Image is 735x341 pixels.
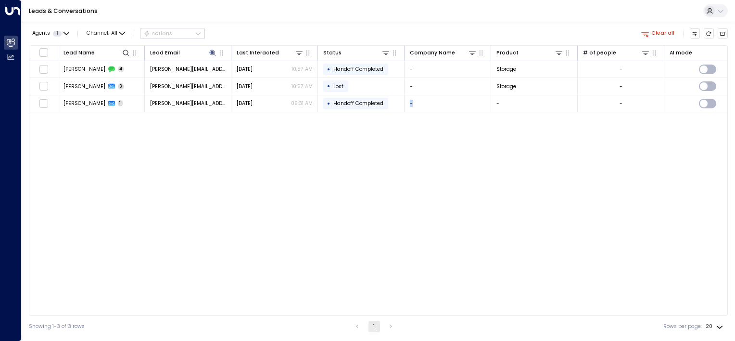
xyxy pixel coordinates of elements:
[237,66,253,73] span: Aug 27, 2025
[327,97,330,110] div: •
[150,83,226,90] span: sara@1stchoiceforproperty.co.uk
[140,28,205,39] button: Actions
[150,100,226,107] span: sara@1stchoiceforproperty.co.uk
[150,66,226,73] span: sara@1stchoiceforproperty.co.uk
[663,323,702,330] label: Rows per page:
[63,49,95,57] div: Lead Name
[39,48,48,57] span: Toggle select all
[323,49,342,57] div: Status
[323,48,391,57] div: Status
[39,82,48,91] span: Toggle select row
[32,31,50,36] span: Agents
[39,99,48,108] span: Toggle select row
[496,49,519,57] div: Product
[690,28,700,39] button: Customize
[620,83,622,90] div: -
[405,78,491,95] td: -
[118,66,125,72] span: 4
[237,83,253,90] span: Aug 27, 2025
[405,95,491,112] td: -
[704,28,714,39] span: Refresh
[410,48,477,57] div: Company Name
[670,49,692,57] div: AI mode
[237,48,304,57] div: Last Interacted
[63,83,105,90] span: Sara Watson
[143,30,173,37] div: Actions
[718,28,728,39] button: Archived Leads
[63,100,105,107] span: Sara Watson
[327,63,330,76] div: •
[410,49,455,57] div: Company Name
[496,83,516,90] span: Storage
[29,28,72,39] button: Agents1
[638,28,678,39] button: Clear all
[111,30,117,36] span: All
[405,61,491,78] td: -
[29,7,98,15] a: Leads & Conversations
[620,100,622,107] div: -
[583,49,616,57] div: # of people
[237,100,253,107] span: Aug 27, 2025
[583,48,650,57] div: # of people
[29,323,85,330] div: Showing 1-3 of 3 rows
[237,49,279,57] div: Last Interacted
[150,48,217,57] div: Lead Email
[496,66,516,73] span: Storage
[63,48,131,57] div: Lead Name
[333,100,383,107] span: Handoff Completed
[620,66,622,73] div: -
[333,83,343,90] span: Lost
[706,321,725,332] div: 20
[333,66,383,73] span: Handoff Completed
[368,321,380,332] button: page 1
[327,80,330,92] div: •
[351,321,397,332] nav: pagination navigation
[291,83,313,90] p: 10:57 AM
[496,48,564,57] div: Product
[150,49,180,57] div: Lead Email
[84,28,128,39] span: Channel:
[140,28,205,39] div: Button group with a nested menu
[491,95,578,112] td: -
[118,100,123,106] span: 1
[39,65,48,74] span: Toggle select row
[291,100,313,107] p: 09:31 AM
[63,66,105,73] span: Sara Watson
[84,28,128,39] button: Channel:All
[118,83,125,90] span: 3
[53,31,62,37] span: 1
[291,66,313,73] p: 10:57 AM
